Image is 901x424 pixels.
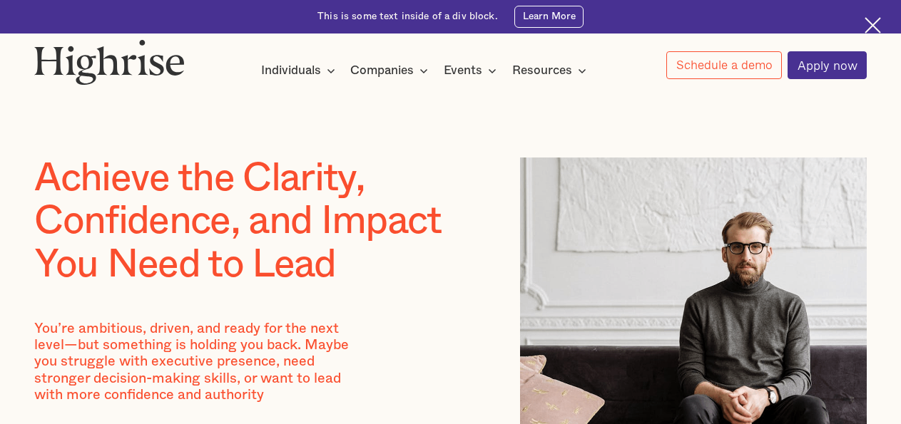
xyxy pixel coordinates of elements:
div: Companies [350,62,414,79]
h1: Achieve the Clarity, Confidence, and Impact You Need to Lead [34,157,475,287]
a: Schedule a demo [666,51,782,79]
div: Resources [512,62,591,79]
div: This is some text inside of a div block. [317,10,498,24]
img: Highrise logo [34,39,185,85]
div: Companies [350,62,432,79]
div: Resources [512,62,572,79]
div: Events [444,62,482,79]
div: Individuals [261,62,340,79]
div: Individuals [261,62,321,79]
p: You’re ambitious, driven, and ready for the next level—but something is holding you back. Maybe y... [34,321,372,403]
div: Events [444,62,501,79]
a: Learn More [514,6,583,28]
img: Cross icon [865,17,881,33]
a: Apply now [788,51,867,79]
